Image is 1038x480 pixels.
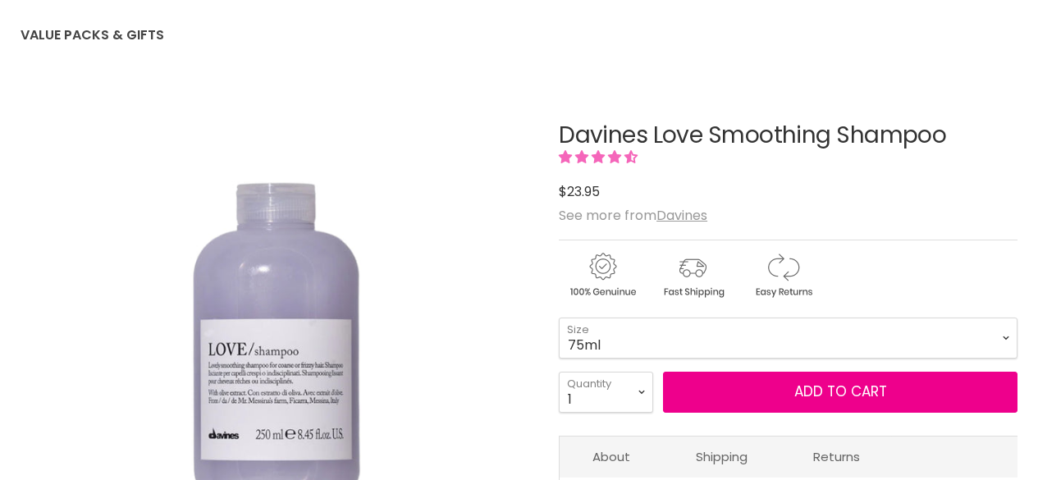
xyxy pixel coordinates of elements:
img: returns.gif [739,250,826,300]
a: Shipping [663,437,780,477]
img: shipping.gif [649,250,736,300]
span: 4.50 stars [559,148,641,167]
select: Quantity [559,372,653,413]
img: genuine.gif [559,250,646,300]
span: See more from [559,206,707,225]
span: $23.95 [559,182,600,201]
a: About [560,437,663,477]
h1: Davines Love Smoothing Shampoo [559,123,1017,149]
a: Value Packs & Gifts [8,18,176,53]
button: Add to cart [663,372,1017,413]
a: Davines [656,206,707,225]
a: Returns [780,437,893,477]
span: Add to cart [794,382,887,401]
